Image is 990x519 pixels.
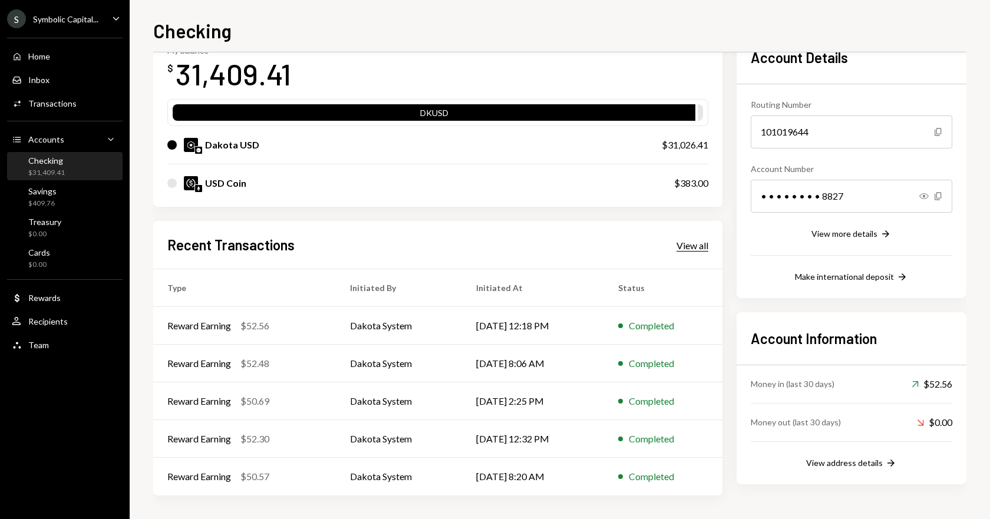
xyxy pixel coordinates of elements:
[629,319,674,333] div: Completed
[28,51,50,61] div: Home
[676,240,708,252] div: View all
[676,239,708,252] a: View all
[167,470,231,484] div: Reward Earning
[153,269,336,307] th: Type
[751,98,952,111] div: Routing Number
[28,293,61,303] div: Rewards
[917,415,952,429] div: $0.00
[751,416,841,428] div: Money out (last 30 days)
[7,9,26,28] div: S
[462,458,604,495] td: [DATE] 8:20 AM
[462,420,604,458] td: [DATE] 12:32 PM
[462,382,604,420] td: [DATE] 2:25 PM
[28,186,57,196] div: Savings
[184,138,198,152] img: DKUSD
[462,269,604,307] th: Initiated At
[167,432,231,446] div: Reward Earning
[167,319,231,333] div: Reward Earning
[7,287,123,308] a: Rewards
[336,458,463,495] td: Dakota System
[28,260,50,270] div: $0.00
[629,432,674,446] div: Completed
[751,378,834,390] div: Money in (last 30 days)
[195,147,202,154] img: base-mainnet
[795,271,908,284] button: Make international deposit
[751,163,952,175] div: Account Number
[7,92,123,114] a: Transactions
[662,138,708,152] div: $31,026.41
[674,176,708,190] div: $383.00
[28,316,68,326] div: Recipients
[184,176,198,190] img: USDC
[167,394,231,408] div: Reward Earning
[806,458,883,468] div: View address details
[462,345,604,382] td: [DATE] 8:06 AM
[173,107,695,123] div: DKUSD
[336,382,463,420] td: Dakota System
[7,213,123,242] a: Treasury$0.00
[462,307,604,345] td: [DATE] 12:18 PM
[33,14,98,24] div: Symbolic Capital...
[7,310,123,332] a: Recipients
[240,356,269,371] div: $52.48
[604,269,722,307] th: Status
[28,134,64,144] div: Accounts
[336,345,463,382] td: Dakota System
[751,329,952,348] h2: Account Information
[28,247,50,257] div: Cards
[167,356,231,371] div: Reward Earning
[806,457,897,470] button: View address details
[195,185,202,192] img: ethereum-mainnet
[7,69,123,90] a: Inbox
[795,272,894,282] div: Make international deposit
[629,356,674,371] div: Completed
[336,269,463,307] th: Initiated By
[336,420,463,458] td: Dakota System
[240,470,269,484] div: $50.57
[28,168,65,178] div: $31,409.41
[811,228,892,241] button: View more details
[176,55,291,92] div: 31,409.41
[7,244,123,272] a: Cards$0.00
[7,183,123,211] a: Savings$409.76
[751,180,952,213] div: • • • • • • • • 8827
[28,156,65,166] div: Checking
[7,152,123,180] a: Checking$31,409.41
[28,199,57,209] div: $409.76
[28,98,77,108] div: Transactions
[629,470,674,484] div: Completed
[28,217,61,227] div: Treasury
[28,229,61,239] div: $0.00
[912,377,952,391] div: $52.56
[167,62,173,74] div: $
[811,229,877,239] div: View more details
[28,75,49,85] div: Inbox
[240,432,269,446] div: $52.30
[751,115,952,148] div: 101019644
[336,307,463,345] td: Dakota System
[240,319,269,333] div: $52.56
[7,45,123,67] a: Home
[205,176,246,190] div: USD Coin
[7,128,123,150] a: Accounts
[629,394,674,408] div: Completed
[240,394,269,408] div: $50.69
[153,19,232,42] h1: Checking
[28,340,49,350] div: Team
[205,138,259,152] div: Dakota USD
[751,48,952,67] h2: Account Details
[7,334,123,355] a: Team
[167,235,295,254] h2: Recent Transactions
